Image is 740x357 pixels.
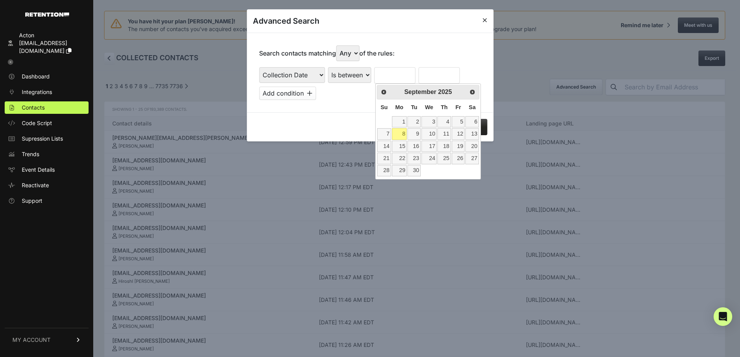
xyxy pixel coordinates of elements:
[465,116,479,127] a: 6
[714,307,732,326] div: Open Intercom Messenger
[452,116,465,127] a: 5
[407,141,421,152] a: 16
[392,116,407,127] a: 1
[465,153,479,164] a: 27
[407,165,421,176] a: 30
[22,119,52,127] span: Code Script
[452,153,465,164] a: 26
[22,181,49,189] span: Reactivate
[392,141,407,152] a: 15
[421,141,437,152] a: 17
[469,104,476,110] span: Saturday
[377,153,391,164] a: 21
[19,40,67,54] span: [EMAIL_ADDRESS][DOMAIN_NAME]
[22,88,52,96] span: Integrations
[5,195,89,207] a: Support
[5,179,89,192] a: Reactivate
[437,153,451,164] a: 25
[452,128,465,139] a: 12
[381,89,387,95] span: Prev
[377,128,391,139] a: 7
[5,328,89,352] a: MY ACCOUNT
[259,45,395,61] p: Search contacts matching of the rules:
[407,116,421,127] a: 2
[253,16,319,26] h3: Advanced Search
[19,31,85,39] div: Acton
[5,86,89,98] a: Integrations
[5,148,89,160] a: Trends
[22,135,63,143] span: Supression Lists
[5,29,89,57] a: Acton [EMAIL_ADDRESS][DOMAIN_NAME]
[404,89,437,95] span: September
[395,104,404,110] span: Monday
[5,70,89,83] a: Dashboard
[437,116,451,127] a: 4
[5,164,89,176] a: Event Details
[465,128,479,139] a: 13
[407,128,421,139] a: 9
[425,104,433,110] span: Wednesday
[22,104,45,111] span: Contacts
[455,104,461,110] span: Friday
[441,104,448,110] span: Thursday
[12,336,50,344] span: MY ACCOUNT
[377,141,391,152] a: 14
[5,117,89,129] a: Code Script
[22,150,39,158] span: Trends
[392,165,407,176] a: 29
[392,128,407,139] a: 8
[22,166,55,174] span: Event Details
[469,89,475,95] span: Next
[421,153,437,164] a: 24
[437,128,451,139] a: 11
[259,87,316,100] button: Add condition
[465,141,479,152] a: 20
[421,128,437,139] a: 10
[452,141,465,152] a: 19
[22,73,50,80] span: Dashboard
[407,153,421,164] a: 23
[381,104,388,110] span: Sunday
[437,141,451,152] a: 18
[5,132,89,145] a: Supression Lists
[467,86,478,98] a: Next
[22,197,42,205] span: Support
[378,86,389,98] a: Prev
[411,104,418,110] span: Tuesday
[5,101,89,114] a: Contacts
[25,12,69,17] img: Retention.com
[377,165,391,176] a: 28
[392,153,407,164] a: 22
[421,116,437,127] a: 3
[438,89,452,95] span: 2025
